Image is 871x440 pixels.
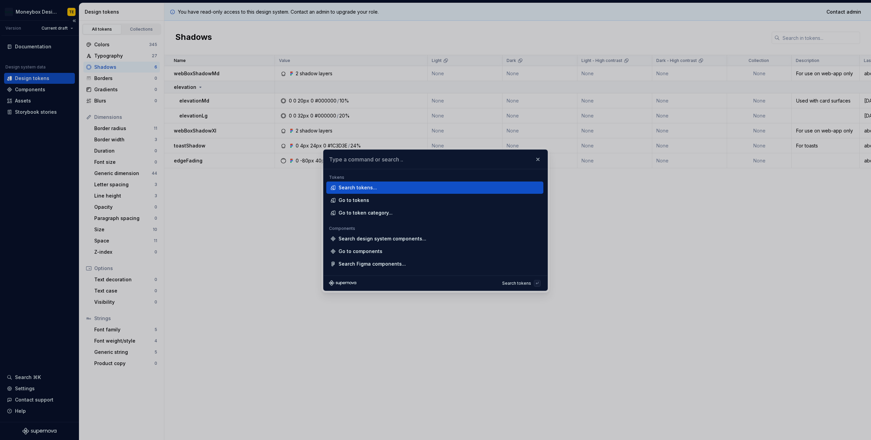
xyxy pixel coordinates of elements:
[339,209,393,216] div: Go to token category...
[324,150,547,169] input: Type a command or search ..
[502,280,534,286] div: Search tokens
[326,175,543,180] div: Tokens
[339,248,382,255] div: Go to components
[329,280,356,286] svg: Supernova Logo
[324,169,547,276] div: Type a command or search ..
[339,261,406,267] div: Search Figma components...
[499,278,542,288] button: Search tokens
[339,197,369,204] div: Go to tokens
[339,235,426,242] div: Search design system components...
[326,226,543,231] div: Components
[339,184,377,191] div: Search tokens...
